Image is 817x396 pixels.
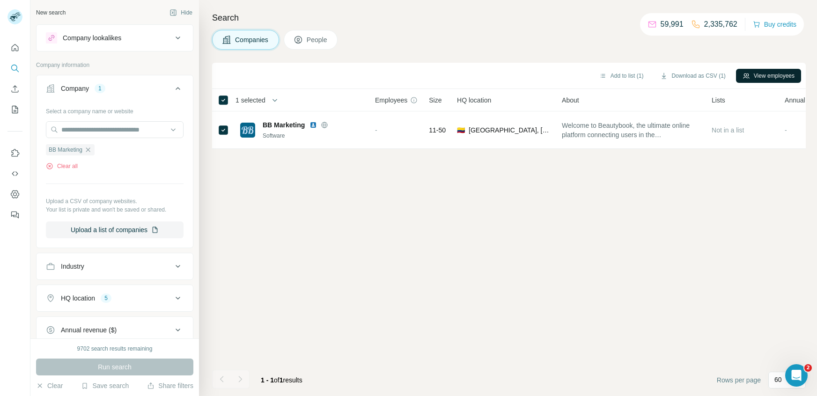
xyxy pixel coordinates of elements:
[235,35,269,44] span: Companies
[7,145,22,161] button: Use Surfe on LinkedIn
[375,126,377,134] span: -
[661,19,684,30] p: 59,991
[63,33,121,43] div: Company lookalikes
[61,84,89,93] div: Company
[37,27,193,49] button: Company lookalikes
[240,123,255,138] img: Logo of BB Marketing
[717,375,761,385] span: Rows per page
[469,125,551,135] span: [GEOGRAPHIC_DATA], [GEOGRAPHIC_DATA]
[274,376,280,384] span: of
[236,95,265,105] span: 1 selected
[95,84,105,93] div: 1
[774,375,782,384] p: 60
[457,95,491,105] span: HQ location
[654,69,732,83] button: Download as CSV (1)
[562,121,700,139] span: Welcome to Beautybook, the ultimate online platform connecting users in the [GEOGRAPHIC_DATA] wit...
[37,287,193,309] button: HQ location5
[785,364,808,387] iframe: Intercom live chat
[61,293,95,303] div: HQ location
[263,120,305,130] span: BB Marketing
[46,205,184,214] p: Your list is private and won't be saved or shared.
[7,39,22,56] button: Quick start
[785,126,787,134] span: -
[307,35,328,44] span: People
[261,376,302,384] span: results
[7,206,22,223] button: Feedback
[46,197,184,205] p: Upload a CSV of company websites.
[37,319,193,341] button: Annual revenue ($)
[309,121,317,129] img: LinkedIn logo
[37,77,193,103] button: Company1
[263,132,364,140] div: Software
[753,18,796,31] button: Buy credits
[562,95,579,105] span: About
[77,345,153,353] div: 9702 search results remaining
[46,162,78,170] button: Clear all
[36,8,66,17] div: New search
[36,61,193,69] p: Company information
[429,125,446,135] span: 11-50
[212,11,806,24] h4: Search
[36,381,63,390] button: Clear
[61,262,84,271] div: Industry
[101,294,111,302] div: 5
[81,381,129,390] button: Save search
[804,364,812,372] span: 2
[37,255,193,278] button: Industry
[712,95,725,105] span: Lists
[61,325,117,335] div: Annual revenue ($)
[593,69,650,83] button: Add to list (1)
[7,101,22,118] button: My lists
[429,95,442,105] span: Size
[163,6,199,20] button: Hide
[457,125,465,135] span: 🇨🇴
[46,221,184,238] button: Upload a list of companies
[49,146,82,154] span: BB Marketing
[7,9,22,24] img: Avatar
[280,376,283,384] span: 1
[712,126,744,134] span: Not in a list
[7,81,22,97] button: Enrich CSV
[46,103,184,116] div: Select a company name or website
[704,19,737,30] p: 2,335,762
[261,376,274,384] span: 1 - 1
[7,60,22,77] button: Search
[7,186,22,203] button: Dashboard
[736,69,801,83] button: View employees
[375,95,407,105] span: Employees
[147,381,193,390] button: Share filters
[7,165,22,182] button: Use Surfe API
